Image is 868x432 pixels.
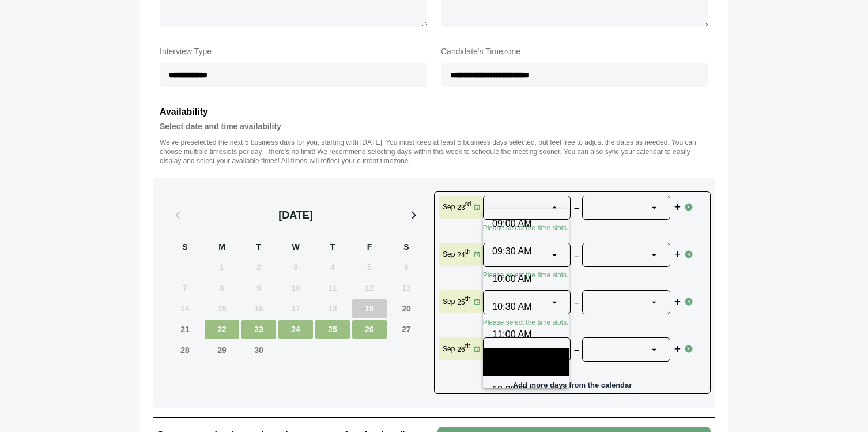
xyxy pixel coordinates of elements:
[241,299,276,318] span: Tuesday, September 16, 2025
[315,258,350,276] span: Thursday, September 4, 2025
[278,320,313,339] span: Wednesday, September 24, 2025
[241,258,276,276] span: Tuesday, September 2, 2025
[389,241,424,256] div: S
[443,344,455,354] p: Sep
[389,299,424,318] span: Saturday, September 20, 2025
[352,258,387,276] span: Friday, September 5, 2025
[441,44,708,58] label: Candidate's Timezone
[168,241,202,256] div: S
[315,279,350,297] span: Thursday, September 11, 2025
[205,279,239,297] span: Monday, September 8, 2025
[465,342,471,350] sup: th
[160,138,708,166] p: We’ve preselected the next 5 business days for you, starting with [DATE]. You must keep at least ...
[492,383,560,397] div: 12:00 PM
[352,279,387,297] span: Friday, September 12, 2025
[352,299,387,318] span: Friday, September 19, 2025
[160,44,427,58] label: Interview Type
[205,241,239,256] div: M
[160,104,708,119] h3: Availability
[483,271,685,280] p: Please select the time slots.
[278,299,313,318] span: Wednesday, September 17, 2025
[465,295,471,303] sup: th
[315,241,350,256] div: T
[492,272,560,286] div: 10:00 AM
[241,320,276,339] span: Tuesday, September 23, 2025
[389,258,424,276] span: Saturday, September 6, 2025
[352,241,387,256] div: F
[443,250,455,259] p: Sep
[483,318,685,327] p: Please select the time slots.
[465,247,471,256] sup: th
[457,251,465,259] strong: 24
[315,320,350,339] span: Thursday, September 25, 2025
[389,320,424,339] span: Saturday, September 27, 2025
[492,328,560,341] div: 11:00 AM
[168,279,202,297] span: Sunday, September 7, 2025
[278,241,313,256] div: W
[241,279,276,297] span: Tuesday, September 9, 2025
[205,341,239,359] span: Monday, September 29, 2025
[457,298,465,306] strong: 25
[241,341,276,359] span: Tuesday, September 30, 2025
[160,119,708,133] h4: Select date and time availability
[492,245,560,258] div: 09:30 AM
[443,297,455,306] p: Sep
[205,258,239,276] span: Monday, September 1, 2025
[439,377,705,389] p: Add more days from the calendar
[241,241,276,256] div: T
[457,204,465,212] strong: 23
[205,299,239,318] span: Monday, September 15, 2025
[315,299,350,318] span: Thursday, September 18, 2025
[278,279,313,297] span: Wednesday, September 10, 2025
[483,223,685,232] p: Please select the time slots.
[278,258,313,276] span: Wednesday, September 3, 2025
[168,320,202,339] span: Sunday, September 21, 2025
[352,320,387,339] span: Friday, September 26, 2025
[205,320,239,339] span: Monday, September 22, 2025
[168,341,202,359] span: Sunday, September 28, 2025
[483,365,685,374] p: Please select the time slots.
[457,345,465,354] strong: 26
[492,300,560,314] div: 10:30 AM
[168,299,202,318] span: Sunday, September 14, 2025
[389,279,424,297] span: Saturday, September 13, 2025
[492,217,560,231] div: 09:00 AM
[492,355,560,369] div: 11:30 AM
[465,200,471,208] sup: rd
[443,202,455,212] p: Sep
[278,207,313,223] div: [DATE]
